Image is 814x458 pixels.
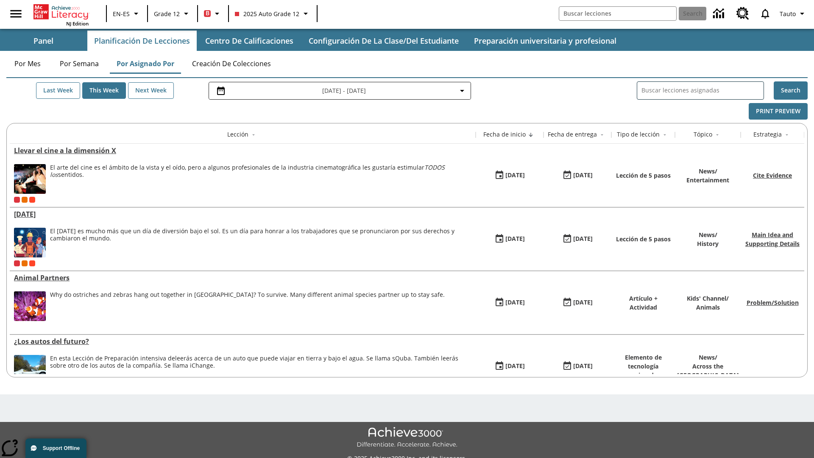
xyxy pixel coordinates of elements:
span: Test 1 [29,197,35,203]
button: Boost El color de la clase es rojo. Cambiar el color de la clase. [201,6,226,21]
div: En esta Lección de Preparación intensiva de [50,355,471,369]
button: Sort [782,130,792,140]
a: ¿Los autos del futuro? , Lessons [14,337,471,346]
span: Support Offline [43,445,80,451]
button: Perfil/Configuración [776,6,811,21]
button: Centro de calificaciones [198,31,300,51]
button: Creación de colecciones [185,53,278,74]
span: 2025 Auto Grade 12 [235,9,299,18]
div: En esta Lección de Preparación intensiva de leerás acerca de un auto que puede viajar en tierra y... [50,355,471,385]
testabrev: leerás acerca de un auto que puede viajar en tierra y bajo el agua. Se llama sQuba. También leerá... [50,354,458,369]
a: Notificaciones [754,3,776,25]
button: Por asignado por [110,53,181,74]
button: Next Week [128,82,174,99]
div: OL 2025 Auto Grade 12 [22,197,28,203]
input: search field [559,7,676,20]
div: El arte del cine es el ámbito de la vista y el oído, pero a algunos profesionales de la industria... [50,164,471,194]
button: Sort [597,130,607,140]
button: Preparación universitaria y profesional [467,31,623,51]
img: A banner with a blue background shows an illustrated row of diverse men and women dressed in clot... [14,228,46,257]
div: Fecha de inicio [483,130,526,139]
button: Sort [248,130,259,140]
p: History [697,239,719,248]
svg: Collapse Date Range Filter [457,86,467,96]
button: 06/30/26: Último día en que podrá accederse la lección [559,295,596,311]
div: Estrategia [753,130,782,139]
div: Fecha de entrega [548,130,597,139]
a: Centro de información [708,2,731,25]
div: [DATE] [505,361,525,371]
span: NJ Edition [66,20,89,27]
p: Across the [GEOGRAPHIC_DATA] [677,362,739,380]
div: Why do ostriches and zebras hang out together in [GEOGRAPHIC_DATA]? To survive. Many different an... [50,291,445,299]
button: Grado: Grade 12, Elige un grado [151,6,195,21]
img: Panel in front of the seats sprays water mist to the happy audience at a 4DX-equipped theater. [14,164,46,194]
span: B [206,8,209,19]
p: Elemento de tecnología mejorada [616,353,671,380]
button: 07/07/25: Primer día en que estuvo disponible la lección [491,295,528,311]
div: [DATE] [505,297,525,308]
a: Portada [33,3,89,20]
div: ¿Los autos del futuro? [14,337,471,346]
div: [DATE] [505,170,525,181]
img: Achieve3000 Differentiate Accelerate Achieve [357,427,457,449]
p: El arte del cine es el ámbito de la vista y el oído, pero a algunos profesionales de la industria... [50,164,471,179]
button: Por semana [53,53,106,74]
button: Configuración de la clase/del estudiante [302,31,466,51]
div: [DATE] [505,234,525,244]
div: Test 1 [29,260,35,266]
button: Class: 2025 Auto Grade 12, Selecciona una clase [231,6,314,21]
button: Planificación de lecciones [87,31,197,51]
p: Kids' Channel / [687,294,729,303]
p: Lección de 5 pasos [616,235,671,243]
button: 08/01/26: Último día en que podrá accederse la lección [559,358,596,374]
p: News / [697,230,719,239]
button: 07/23/25: Primer día en que estuvo disponible la lección [491,231,528,247]
button: Panel [1,31,86,51]
p: News / [686,167,729,176]
div: Lección [227,130,248,139]
div: Current Class [14,260,20,266]
button: 08/18/25: Primer día en que estuvo disponible la lección [491,168,528,184]
p: Artículo + Actividad [616,294,671,312]
p: Entertainment [686,176,729,184]
div: OL 2025 Auto Grade 12 [22,260,28,266]
button: Language: EN-ES, Selecciona un idioma [109,6,145,21]
div: [DATE] [573,170,593,181]
div: [DATE] [573,297,593,308]
button: Search [774,81,808,100]
div: El Día del Trabajo es mucho más que un día de diversión bajo el sol. Es un día para honrar a los ... [50,228,471,257]
div: El [DATE] es mucho más que un día de diversión bajo el sol. Es un día para honrar a los trabajado... [50,228,471,242]
button: Print Preview [749,103,808,120]
div: Llevar el cine a la dimensión X [14,146,471,155]
div: [DATE] [573,361,593,371]
button: 06/30/26: Último día en que podrá accederse la lección [559,231,596,247]
span: Tauto [780,9,796,18]
p: News / [677,353,739,362]
div: Tópico [694,130,712,139]
span: Why do ostriches and zebras hang out together in Africa? To survive. Many different animal specie... [50,291,445,321]
button: Sort [526,130,536,140]
div: Current Class [14,197,20,203]
button: Por mes [6,53,49,74]
a: Día del Trabajo, Lessons [14,209,471,219]
span: EN-ES [113,9,130,18]
div: Portada [33,3,89,27]
em: TODOS los [50,163,445,179]
p: Animals [687,303,729,312]
a: Problem/Solution [747,299,799,307]
p: Lección de 5 pasos [616,171,671,180]
a: Llevar el cine a la dimensión X, Lessons [14,146,471,155]
a: Cite Evidence [753,171,792,179]
button: 08/24/25: Último día en que podrá accederse la lección [559,168,596,184]
button: This Week [82,82,126,99]
div: Tipo de lección [617,130,660,139]
button: Abrir el menú lateral [3,1,28,26]
a: Centro de recursos, Se abrirá en una pestaña nueva. [731,2,754,25]
button: Last Week [36,82,80,99]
